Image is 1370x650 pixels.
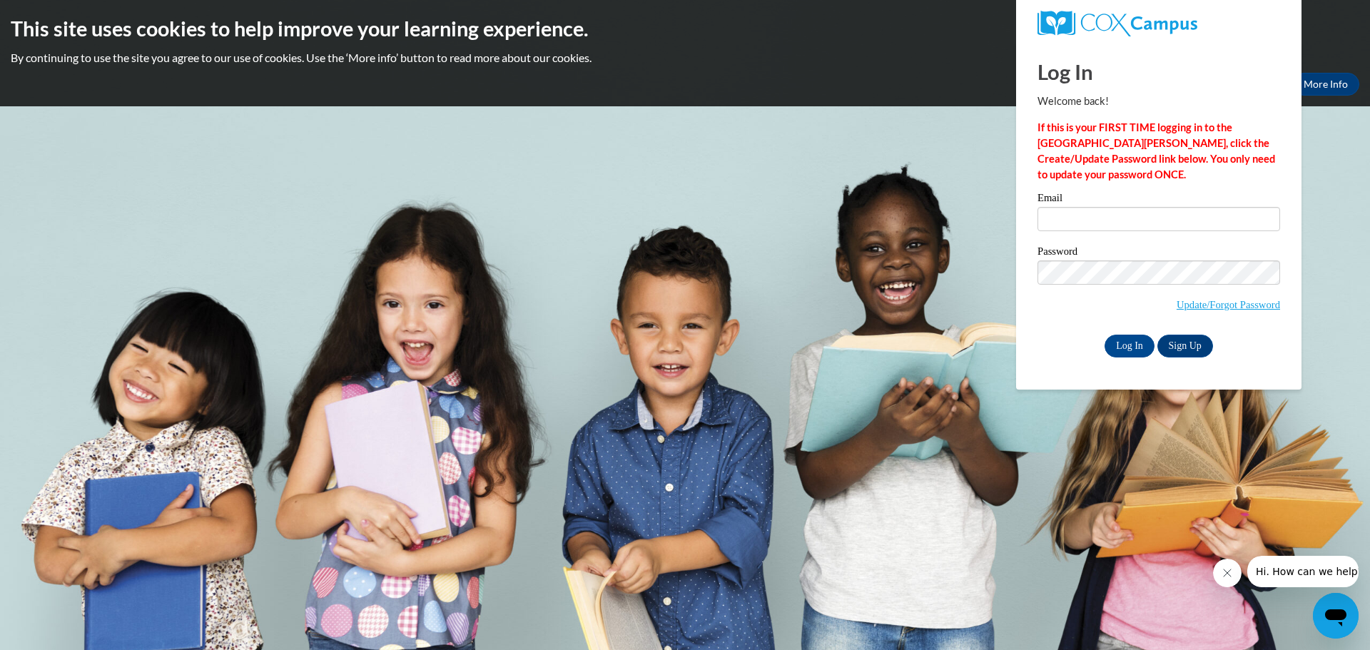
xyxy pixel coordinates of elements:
h2: This site uses cookies to help improve your learning experience. [11,14,1359,43]
a: Update/Forgot Password [1177,299,1280,310]
p: By continuing to use the site you agree to our use of cookies. Use the ‘More info’ button to read... [11,50,1359,66]
input: Log In [1105,335,1155,357]
strong: If this is your FIRST TIME logging in to the [GEOGRAPHIC_DATA][PERSON_NAME], click the Create/Upd... [1037,121,1275,181]
a: Sign Up [1157,335,1213,357]
iframe: Message from company [1247,556,1359,587]
iframe: Close message [1213,559,1242,587]
a: More Info [1292,73,1359,96]
label: Email [1037,193,1280,207]
label: Password [1037,246,1280,260]
img: COX Campus [1037,11,1197,36]
h1: Log In [1037,57,1280,86]
span: Hi. How can we help? [9,10,116,21]
iframe: Button to launch messaging window [1313,593,1359,639]
a: COX Campus [1037,11,1280,36]
p: Welcome back! [1037,93,1280,109]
